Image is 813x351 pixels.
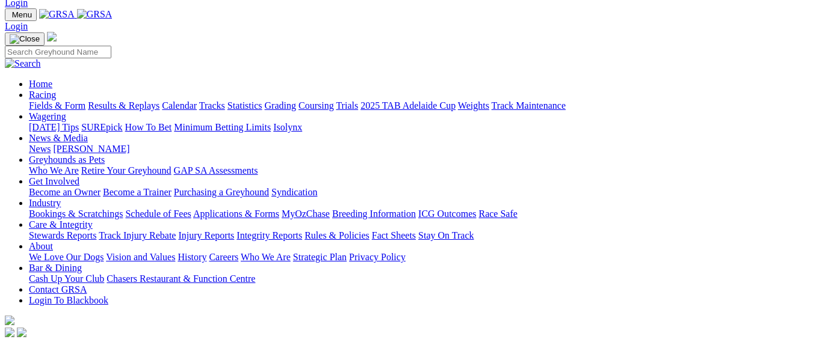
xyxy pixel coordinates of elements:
a: Wagering [29,111,66,121]
a: Who We Are [241,252,291,262]
img: Close [10,34,40,44]
a: Schedule of Fees [125,209,191,219]
a: Stay On Track [418,230,474,240]
a: Breeding Information [332,209,416,219]
a: Become an Owner [29,187,100,197]
a: SUREpick [81,122,122,132]
div: Wagering [29,122,808,133]
a: Get Involved [29,176,79,186]
a: Greyhounds as Pets [29,154,105,165]
a: Bar & Dining [29,263,82,273]
a: GAP SA Assessments [174,165,258,175]
a: Who We Are [29,165,79,175]
a: History [178,252,206,262]
a: About [29,241,53,251]
img: Search [5,58,41,69]
a: Privacy Policy [349,252,406,262]
img: facebook.svg [5,328,14,337]
div: About [29,252,808,263]
div: Get Involved [29,187,808,198]
a: Track Maintenance [492,100,566,111]
a: Contact GRSA [29,284,87,295]
a: News & Media [29,133,88,143]
a: Syndication [271,187,317,197]
a: Login To Blackbook [29,295,108,305]
div: Racing [29,100,808,111]
div: Bar & Dining [29,273,808,284]
a: Minimum Betting Limits [174,122,271,132]
img: GRSA [39,9,75,20]
a: Grading [265,100,296,111]
img: twitter.svg [17,328,26,337]
a: Cash Up Your Club [29,273,104,284]
a: Race Safe [478,209,517,219]
a: Injury Reports [178,230,234,240]
div: News & Media [29,144,808,154]
a: [PERSON_NAME] [53,144,129,154]
a: Strategic Plan [293,252,347,262]
a: Results & Replays [88,100,159,111]
a: News [29,144,51,154]
a: How To Bet [125,122,172,132]
a: Calendar [162,100,197,111]
a: Integrity Reports [236,230,302,240]
img: logo-grsa-white.png [47,32,57,41]
a: Fact Sheets [372,230,416,240]
button: Toggle navigation [5,32,45,46]
a: Become a Trainer [103,187,172,197]
div: Greyhounds as Pets [29,165,808,176]
button: Toggle navigation [5,8,37,21]
a: Retire Your Greyhound [81,165,172,175]
a: Chasers Restaurant & Function Centre [107,273,255,284]
a: Fields & Form [29,100,85,111]
a: Applications & Forms [193,209,279,219]
a: Trials [336,100,358,111]
div: Industry [29,209,808,219]
a: Weights [458,100,489,111]
img: GRSA [77,9,113,20]
a: Track Injury Rebate [99,230,176,240]
a: ICG Outcomes [418,209,476,219]
a: Careers [209,252,238,262]
a: MyOzChase [282,209,330,219]
a: Care & Integrity [29,219,93,230]
a: Vision and Values [106,252,175,262]
a: Purchasing a Greyhound [174,187,269,197]
a: Login [5,21,28,31]
a: Racing [29,90,56,100]
a: Rules & Policies [304,230,369,240]
img: logo-grsa-white.png [5,316,14,325]
input: Search [5,46,111,58]
a: Coursing [298,100,334,111]
span: Menu [12,10,32,19]
a: Home [29,79,52,89]
a: Stewards Reports [29,230,96,240]
a: 2025 TAB Adelaide Cup [360,100,456,111]
a: Industry [29,198,61,208]
a: Isolynx [273,122,302,132]
a: We Love Our Dogs [29,252,104,262]
a: Statistics [227,100,262,111]
a: Bookings & Scratchings [29,209,123,219]
a: Tracks [199,100,225,111]
a: [DATE] Tips [29,122,79,132]
div: Care & Integrity [29,230,808,241]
